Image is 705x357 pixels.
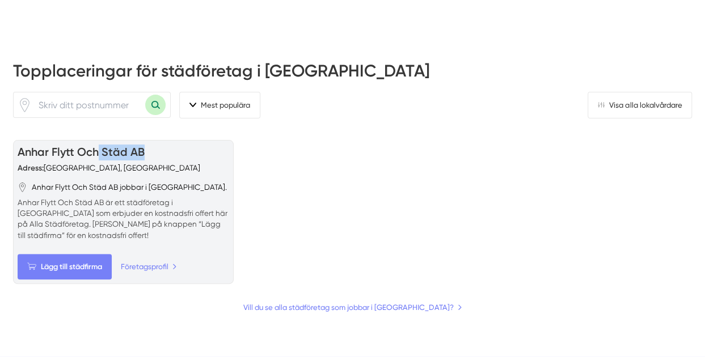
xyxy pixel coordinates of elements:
[243,301,462,313] a: Vill du se alla städföretag som jobbar i [GEOGRAPHIC_DATA]?
[18,98,32,112] span: Klicka för att använda din position.
[145,95,166,115] button: Sök med postnummer
[18,197,229,241] p: Anhar Flytt Och Städ AB är ett städföretag i [GEOGRAPHIC_DATA] som erbjuder en kostnadsfri offert...
[32,92,145,117] input: Skriv ditt postnummer
[18,145,145,159] a: Anhar Flytt Och Städ AB
[179,92,260,118] button: Mest populära
[121,261,177,273] a: Företagsprofil
[18,254,112,279] : Lägg till städfirma
[18,98,32,112] svg: Pin / Karta
[18,163,44,172] strong: Adress:
[18,182,27,192] svg: Pin / Karta
[13,59,692,91] h2: Topplaceringar för städföretag i [GEOGRAPHIC_DATA]
[179,92,260,118] span: filter-section
[588,92,692,118] a: Visa alla lokalvårdare
[32,182,227,193] span: Anhar Flytt Och Städ AB jobbar i [GEOGRAPHIC_DATA].
[18,163,200,173] div: [GEOGRAPHIC_DATA], [GEOGRAPHIC_DATA]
